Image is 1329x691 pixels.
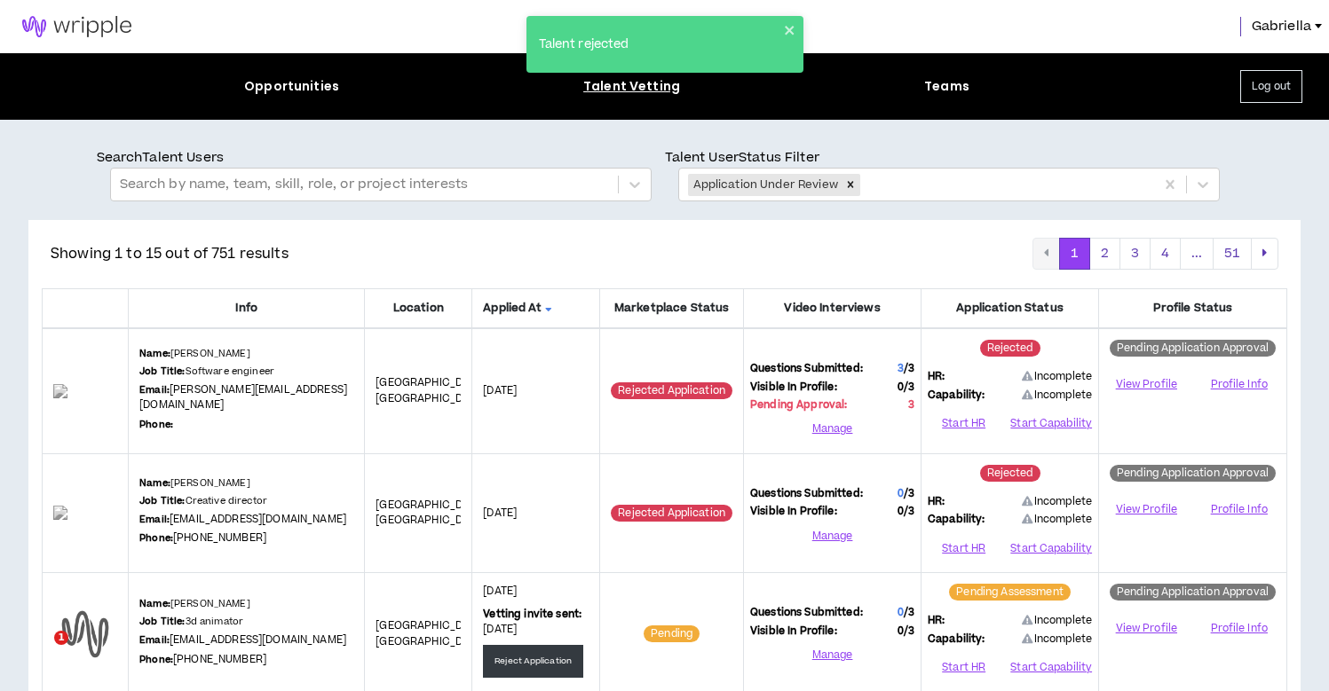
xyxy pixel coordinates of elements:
[376,618,488,649] span: [GEOGRAPHIC_DATA] , [GEOGRAPHIC_DATA]
[483,622,589,638] p: [DATE]
[1180,238,1214,270] button: ...
[744,288,922,328] th: Video Interviews
[750,624,837,640] span: Visible In Profile:
[750,641,914,668] button: Manage
[908,397,914,413] span: 3
[1110,584,1276,601] sup: Pending Application Approval
[904,380,914,395] span: / 3
[483,645,583,678] button: Reject Application
[170,512,346,527] a: [EMAIL_ADDRESS][DOMAIN_NAME]
[1089,238,1120,270] button: 2
[898,504,914,520] span: 0
[1213,238,1252,270] button: 51
[665,148,1233,168] p: Talent User Status Filter
[139,476,170,490] b: Name:
[928,654,1000,680] button: Start HR
[922,288,1099,328] th: Application Status
[139,615,243,629] p: 3d animator
[1059,238,1090,270] button: 1
[139,653,173,666] b: Phone:
[928,410,1000,436] button: Start HR
[129,288,365,328] th: Info
[750,416,914,443] button: Manage
[139,382,347,413] a: [PERSON_NAME][EMAIL_ADDRESS][DOMAIN_NAME]
[750,504,837,520] span: Visible In Profile:
[139,347,170,360] b: Name:
[980,340,1040,357] sup: Rejected
[53,602,117,666] img: default-user-profile.png
[750,605,863,621] span: Questions Submitted:
[53,384,117,398] img: vgzMgNmsW4sL6dzpSnZD6s10HWS9GjDzRqkcRF7N.png
[949,584,1071,601] sup: Pending Assessment
[534,30,784,59] div: Talent rejected
[904,605,914,620] span: / 3
[750,486,863,502] span: Questions Submitted:
[365,288,472,328] th: Location
[1110,340,1276,357] sup: Pending Application Approval
[1022,369,1093,385] span: Incomplete
[644,625,700,642] sup: Pending
[139,494,185,507] b: Job Title:
[924,77,969,96] div: Teams
[1010,410,1092,436] button: Start Capability
[1198,496,1280,522] button: Profile Info
[1010,535,1092,561] button: Start Capability
[1105,369,1187,400] a: View Profile
[1022,494,1093,510] span: Incomplete
[611,505,732,522] sup: Rejected Application
[139,365,274,379] p: Software engineer
[483,506,589,522] p: [DATE]
[928,535,1000,561] button: Start HR
[376,375,488,406] span: [GEOGRAPHIC_DATA] , [GEOGRAPHIC_DATA]
[904,361,914,376] span: / 3
[904,486,914,501] span: / 3
[784,23,796,37] button: close
[928,613,945,629] span: HR:
[898,380,914,396] span: 0
[898,486,904,501] span: 0
[841,174,860,196] div: Remove Application Under Review
[139,615,185,628] b: Job Title:
[18,631,60,673] iframe: Intercom live chat
[483,300,589,317] span: Applied At
[928,512,985,528] span: Capability:
[980,465,1040,482] sup: Rejected
[483,584,589,600] p: [DATE]
[1198,616,1280,642] button: Profile Info
[139,494,267,508] p: Creative director
[376,498,488,529] span: [GEOGRAPHIC_DATA] , [GEOGRAPHIC_DATA]
[1032,238,1278,270] nav: pagination
[54,631,68,645] span: 1
[139,597,170,610] b: Name:
[1150,238,1181,270] button: 4
[928,494,945,510] span: HR:
[898,361,904,376] span: 3
[139,597,250,611] p: [PERSON_NAME]
[1240,70,1302,103] button: Log out
[483,607,589,623] p: Vetting invite sent:
[898,624,914,640] span: 0
[1022,388,1093,403] span: Incomplete
[139,347,250,361] p: [PERSON_NAME]
[173,530,266,546] a: [PHONE_NUMBER]
[483,383,589,399] p: [DATE]
[904,624,914,639] span: / 3
[898,605,904,620] span: 0
[1099,288,1287,328] th: Profile Status
[904,504,914,519] span: / 3
[1022,613,1093,629] span: Incomplete
[139,476,250,491] p: [PERSON_NAME]
[1119,238,1151,270] button: 3
[53,506,117,520] img: TXwDP8qLWdESZ5r7T972NrJiiHlowSkgoQpRlrNu.png
[139,513,170,526] b: Email:
[928,388,985,404] span: Capability:
[173,652,266,667] a: [PHONE_NUMBER]
[170,632,346,648] a: [EMAIL_ADDRESS][DOMAIN_NAME]
[750,522,914,549] button: Manage
[1252,17,1311,36] span: Gabriella
[600,288,744,328] th: Marketplace Status
[139,531,173,545] b: Phone:
[1022,512,1093,527] span: Incomplete
[51,243,289,264] p: Showing 1 to 15 out of 751 results
[750,380,837,396] span: Visible In Profile:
